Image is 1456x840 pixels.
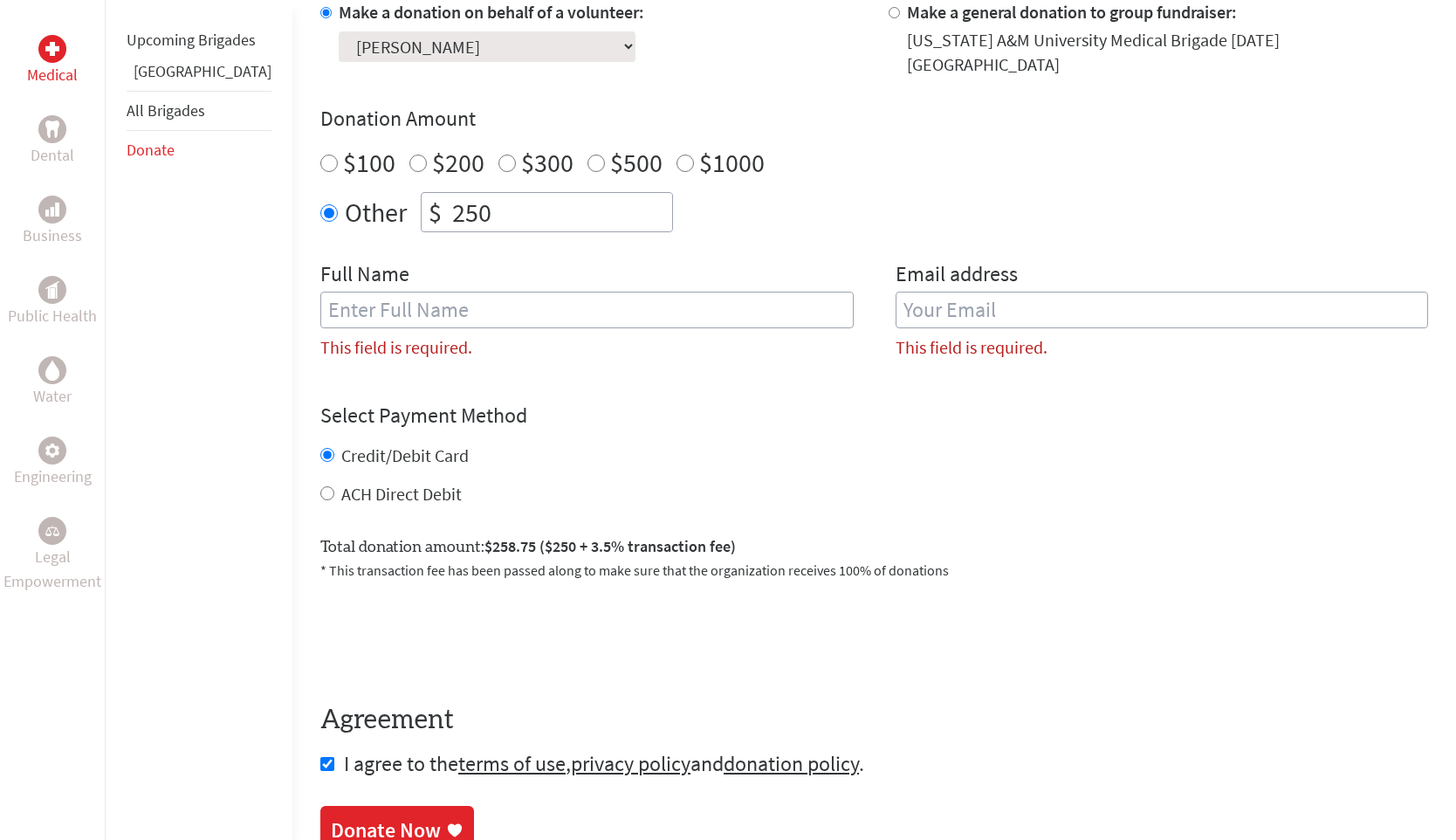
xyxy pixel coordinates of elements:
div: Business [38,196,66,224]
a: donation policy [724,750,859,777]
iframe: reCAPTCHA [320,602,586,670]
input: Your Email [896,292,1429,328]
input: Enter Amount [449,193,672,231]
div: Public Health [38,276,66,304]
label: Make a general donation to group fundraiser: [907,1,1237,23]
label: Total donation amount: [320,534,736,560]
label: Other [345,192,407,232]
img: Public Health [45,281,59,299]
a: Public HealthPublic Health [8,276,97,328]
label: $1000 [699,146,765,179]
div: Engineering [38,437,66,465]
a: Upcoming Brigades [127,30,256,50]
label: $100 [343,146,395,179]
label: Full Name [320,260,409,292]
div: Legal Empowerment [38,517,66,545]
label: This field is required. [896,335,1047,360]
div: Medical [38,35,66,63]
p: Legal Empowerment [3,545,101,594]
a: privacy policy [571,750,690,777]
li: Donate [127,131,271,169]
span: I agree to the , and . [344,750,864,777]
img: Dental [45,120,59,137]
li: All Brigades [127,91,271,131]
a: DentalDental [31,115,74,168]
p: Engineering [14,465,92,489]
input: Enter Full Name [320,292,854,328]
p: Public Health [8,304,97,328]
a: EngineeringEngineering [14,437,92,489]
label: Email address [896,260,1018,292]
a: BusinessBusiness [23,196,82,248]
a: [GEOGRAPHIC_DATA] [134,61,271,81]
span: $258.75 ($250 + 3.5% transaction fee) [484,536,736,556]
p: Medical [27,63,78,87]
p: Dental [31,143,74,168]
label: This field is required. [320,335,472,360]
img: Legal Empowerment [45,526,59,536]
p: Business [23,224,82,248]
div: Water [38,356,66,384]
label: Credit/Debit Card [341,444,469,466]
a: Legal EmpowermentLegal Empowerment [3,517,101,594]
label: Make a donation on behalf of a volunteer: [339,1,644,23]
div: [US_STATE] A&M University Medical Brigade [DATE] [GEOGRAPHIC_DATA] [907,28,1429,77]
h4: Select Payment Method [320,402,1428,430]
div: Dental [38,115,66,143]
li: Upcoming Brigades [127,21,271,59]
label: $500 [610,146,663,179]
a: MedicalMedical [27,35,78,87]
a: All Brigades [127,100,205,120]
img: Engineering [45,444,59,458]
h4: Donation Amount [320,105,1428,133]
img: Medical [45,42,59,56]
a: terms of use [458,750,566,777]
label: $300 [521,146,573,179]
p: * This transaction fee has been passed along to make sure that the organization receives 100% of ... [320,560,1428,581]
img: Business [45,203,59,217]
div: $ [422,193,449,231]
img: Water [45,360,59,380]
h4: Agreement [320,705,1428,736]
label: ACH Direct Debit [341,483,462,505]
label: $200 [432,146,484,179]
li: Panama [127,59,271,91]
p: Water [33,384,72,409]
a: WaterWater [33,356,72,409]
a: Donate [127,140,175,160]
